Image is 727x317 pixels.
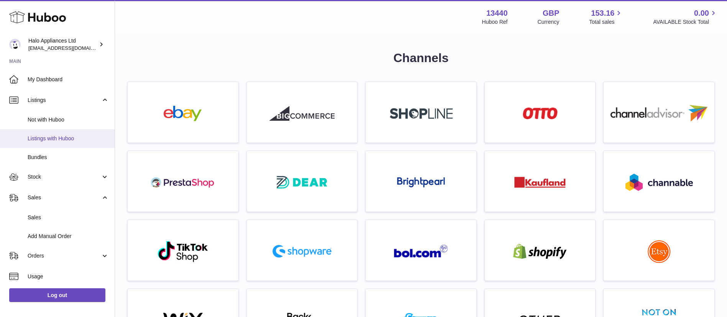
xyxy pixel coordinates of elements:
a: roseta-shopline [369,86,473,139]
img: roseta-channel-advisor [610,105,707,122]
a: roseta-otto [489,86,592,139]
strong: GBP [543,8,559,18]
span: Usage [28,273,109,280]
span: 0.00 [694,8,709,18]
img: roseta-brightpearl [397,177,445,188]
a: shopify [489,224,592,277]
a: Log out [9,288,105,302]
a: roseta-brightpearl [369,155,473,208]
img: roseta-shopware [269,242,335,261]
span: Add Manual Order [28,233,109,240]
img: roseta-tiktokshop [157,240,209,263]
a: roseta-bigcommerce [251,86,354,139]
img: ebay [150,106,215,121]
img: roseta-bol [394,245,448,258]
a: 153.16 Total sales [589,8,623,26]
span: Bundles [28,154,109,161]
a: 0.00 AVAILABLE Stock Total [653,8,718,26]
span: Not with Huboo [28,116,109,123]
span: Total sales [589,18,623,26]
img: shopify [507,244,573,259]
span: [EMAIL_ADDRESS][DOMAIN_NAME] [28,45,113,51]
img: roseta-bigcommerce [269,106,335,121]
img: roseta-shopline [390,108,453,119]
span: AVAILABLE Stock Total [653,18,718,26]
img: internalAdmin-13440@internal.huboo.com [9,39,21,50]
a: roseta-dear [251,155,354,208]
a: roseta-tiktokshop [131,224,235,277]
div: Halo Appliances Ltd [28,37,97,52]
img: roseta-dear [274,174,330,191]
div: Currency [538,18,560,26]
a: roseta-channel-advisor [607,86,711,139]
img: roseta-kaufland [514,177,566,188]
span: Orders [28,252,101,260]
span: 153.16 [591,8,614,18]
a: roseta-kaufland [489,155,592,208]
span: Listings with Huboo [28,135,109,142]
span: Stock [28,173,101,181]
div: Huboo Ref [482,18,508,26]
img: roseta-otto [523,107,558,119]
a: roseta-channable [607,155,711,208]
img: roseta-etsy [648,240,671,263]
a: roseta-etsy [607,224,711,277]
img: roseta-prestashop [150,175,215,190]
a: ebay [131,86,235,139]
h1: Channels [127,50,715,66]
a: roseta-shopware [251,224,354,277]
a: roseta-bol [369,224,473,277]
span: Listings [28,97,101,104]
strong: 13440 [486,8,508,18]
span: My Dashboard [28,76,109,83]
span: Sales [28,194,101,201]
a: roseta-prestashop [131,155,235,208]
img: roseta-channable [625,174,693,191]
span: Sales [28,214,109,221]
